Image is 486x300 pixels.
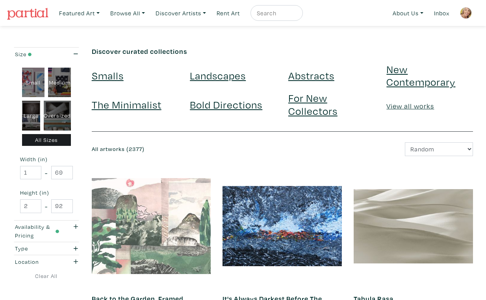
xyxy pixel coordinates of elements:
a: The Minimalist [92,98,161,111]
span: - [45,201,48,212]
button: Size [13,48,80,61]
a: Clear All [13,272,80,280]
button: Type [13,242,80,255]
div: Type [15,244,59,253]
span: - [45,167,48,178]
a: New Contemporary [386,62,455,88]
a: Landscapes [190,68,246,82]
div: Oversized [44,101,71,131]
div: All Sizes [22,134,71,146]
a: Featured Art [56,5,103,21]
a: Smalls [92,68,124,82]
div: Location [15,258,59,266]
a: Bold Directions [190,98,262,111]
h6: All artworks (2377) [92,146,276,153]
small: Width (in) [20,156,73,162]
a: View all works [386,101,434,110]
div: Small [22,68,45,98]
div: Size [15,50,59,59]
div: Large [22,101,41,131]
div: Medium [48,68,71,98]
a: Abstracts [288,68,334,82]
div: Availability & Pricing [15,223,59,239]
a: Inbox [430,5,453,21]
a: Browse All [107,5,148,21]
input: Search [256,8,295,18]
a: About Us [389,5,427,21]
img: phpThumb.php [460,7,472,19]
button: Location [13,255,80,268]
h6: Discover curated collections [92,47,473,56]
a: Discover Artists [152,5,210,21]
small: Height (in) [20,190,73,195]
button: Availability & Pricing [13,221,80,242]
a: For New Collectors [288,91,338,117]
a: Rent Art [213,5,243,21]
